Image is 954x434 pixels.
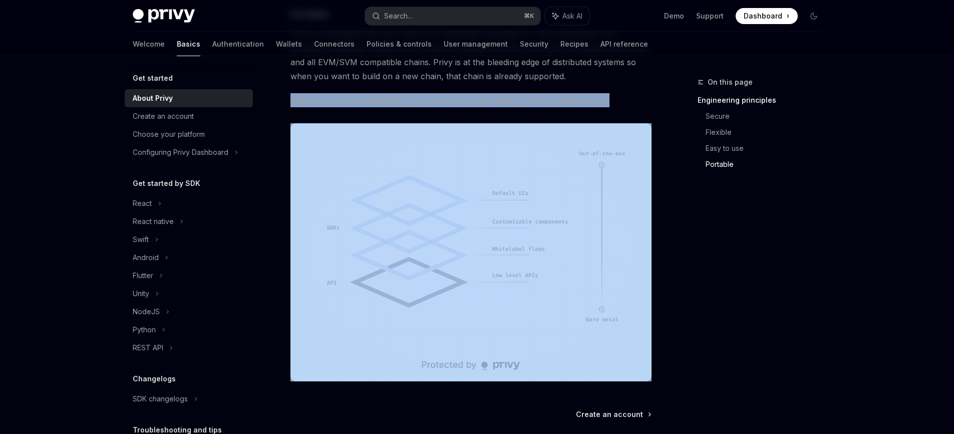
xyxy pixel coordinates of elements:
a: API reference [600,32,648,56]
div: Choose your platform [133,128,205,140]
div: React [133,197,152,209]
div: NodeJS [133,306,160,318]
div: About Privy [133,92,173,104]
span: Ask AI [562,11,582,21]
a: Connectors [314,32,355,56]
span: Create an account [576,409,643,419]
a: Demo [664,11,684,21]
div: SDK changelogs [133,393,188,405]
div: Swift [133,234,149,246]
a: Authentication [212,32,264,56]
span: ⌘ K [524,12,534,20]
div: Android [133,252,159,264]
a: Choose your platform [125,125,253,143]
a: Basics [177,32,200,56]
img: dark logo [133,9,195,23]
a: Create an account [125,107,253,125]
div: Configuring Privy Dashboard [133,146,228,158]
a: About Privy [125,89,253,107]
a: Welcome [133,32,165,56]
a: Portable [706,156,830,172]
a: Policies & controls [367,32,432,56]
a: Flexible [706,124,830,140]
div: Create an account [133,110,194,122]
span: With layers of customizability, Privy supports a wide range of product experiences. [290,93,652,107]
a: Easy to use [706,140,830,156]
span: Dashboard [744,11,782,21]
div: Python [133,324,156,336]
a: Security [520,32,548,56]
h5: Get started by SDK [133,177,200,189]
img: images/Customization.png [290,123,652,381]
a: Support [696,11,724,21]
div: React native [133,215,174,228]
span: On this page [708,76,753,88]
button: Ask AI [545,7,589,25]
a: User management [444,32,508,56]
h5: Get started [133,72,173,84]
h5: Changelogs [133,373,176,385]
div: REST API [133,342,163,354]
a: Wallets [276,32,302,56]
a: Secure [706,108,830,124]
a: Recipes [560,32,588,56]
button: Search...⌘K [365,7,540,25]
a: Create an account [576,409,651,419]
button: Toggle dark mode [806,8,822,24]
a: Engineering principles [698,92,830,108]
div: Flutter [133,270,153,282]
a: Dashboard [736,8,798,24]
div: Unity [133,288,149,300]
div: Search... [384,10,412,22]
